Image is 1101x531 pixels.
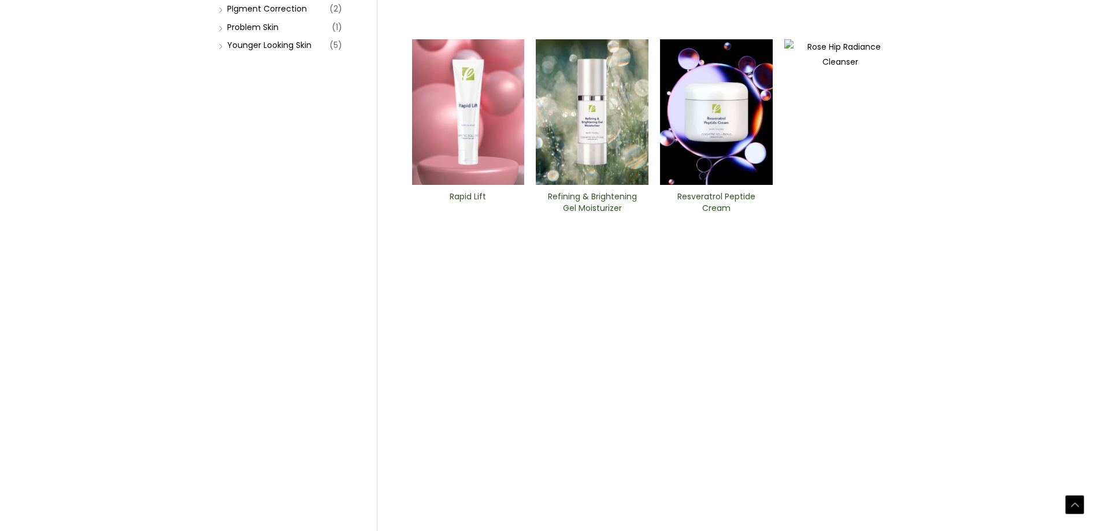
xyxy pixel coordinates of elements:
span: (1) [332,19,342,35]
img: Refining and Brightening Gel Moisturizer [536,39,648,185]
a: Younger Looking Skin [227,39,312,51]
span: (5) [329,37,342,53]
a: Problem Skin [227,21,279,33]
h2: Resveratrol Peptide Cream [670,191,763,213]
h2: Refining & Brightening Gel Moisturizer [546,191,639,213]
a: PIgment Correction [227,3,307,14]
a: Refining & Brightening Gel Moisturizer [546,191,639,217]
a: Resveratrol Peptide Cream [670,191,763,217]
img: Rapid Lift [412,39,525,185]
img: Resveratrol ​Peptide Cream [660,39,773,185]
h2: Rapid Lift [421,191,514,213]
a: Rapid Lift [421,191,514,217]
span: (2) [329,1,342,17]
